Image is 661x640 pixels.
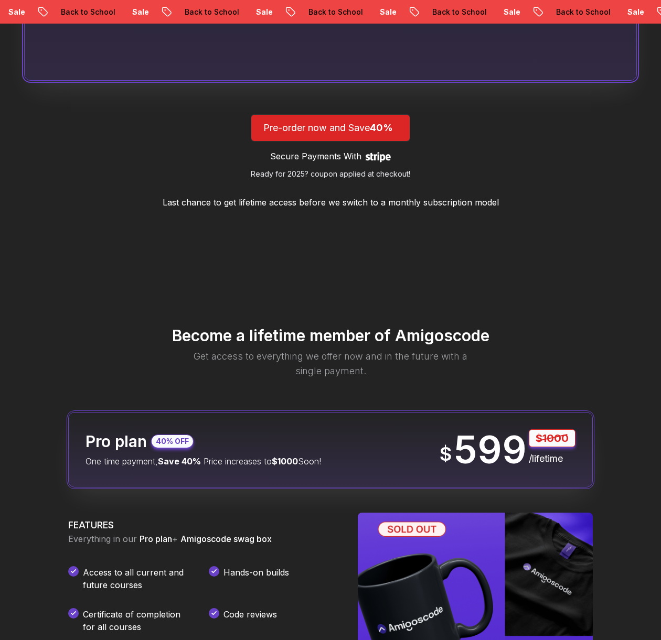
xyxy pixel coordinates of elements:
[68,7,101,17] p: Sale
[244,7,315,17] p: Back to School
[251,114,410,179] a: lifetime-access
[140,534,172,544] span: Pro plan
[86,455,321,468] p: One time payment, Price increases to Soon!
[158,456,201,467] span: Save 40%
[163,196,499,209] p: Last chance to get lifetime access before we switch to a monthly subscription model
[179,349,482,378] p: Get access to everything we offer now and in the future with a single payment.
[223,566,289,591] p: Hands-on builds
[68,533,333,545] p: Everything in our +
[315,7,349,17] p: Sale
[191,7,225,17] p: Sale
[263,121,398,135] p: Pre-order now and Save
[24,326,637,345] h2: Become a lifetime member of Amigoscode
[270,150,361,162] p: Secure Payments With
[120,7,191,17] p: Back to School
[454,431,527,469] p: 599
[440,443,452,464] span: $
[563,7,596,17] p: Sale
[272,456,298,467] span: $1000
[251,169,410,179] p: Ready for 2025? coupon applied at checkout!
[86,432,147,451] h2: Pro plan
[368,7,439,17] p: Back to School
[68,518,333,533] h3: FEATURES
[83,566,192,591] p: Access to all current and future courses
[180,534,272,544] span: Amigoscode swag box
[370,122,393,133] span: 40%
[223,608,277,633] p: Code reviews
[439,7,473,17] p: Sale
[156,436,189,447] p: 40% OFF
[492,7,563,17] p: Back to School
[529,451,575,466] p: /lifetime
[529,429,575,447] p: $1000
[83,608,192,633] p: Certificate of completion for all courses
